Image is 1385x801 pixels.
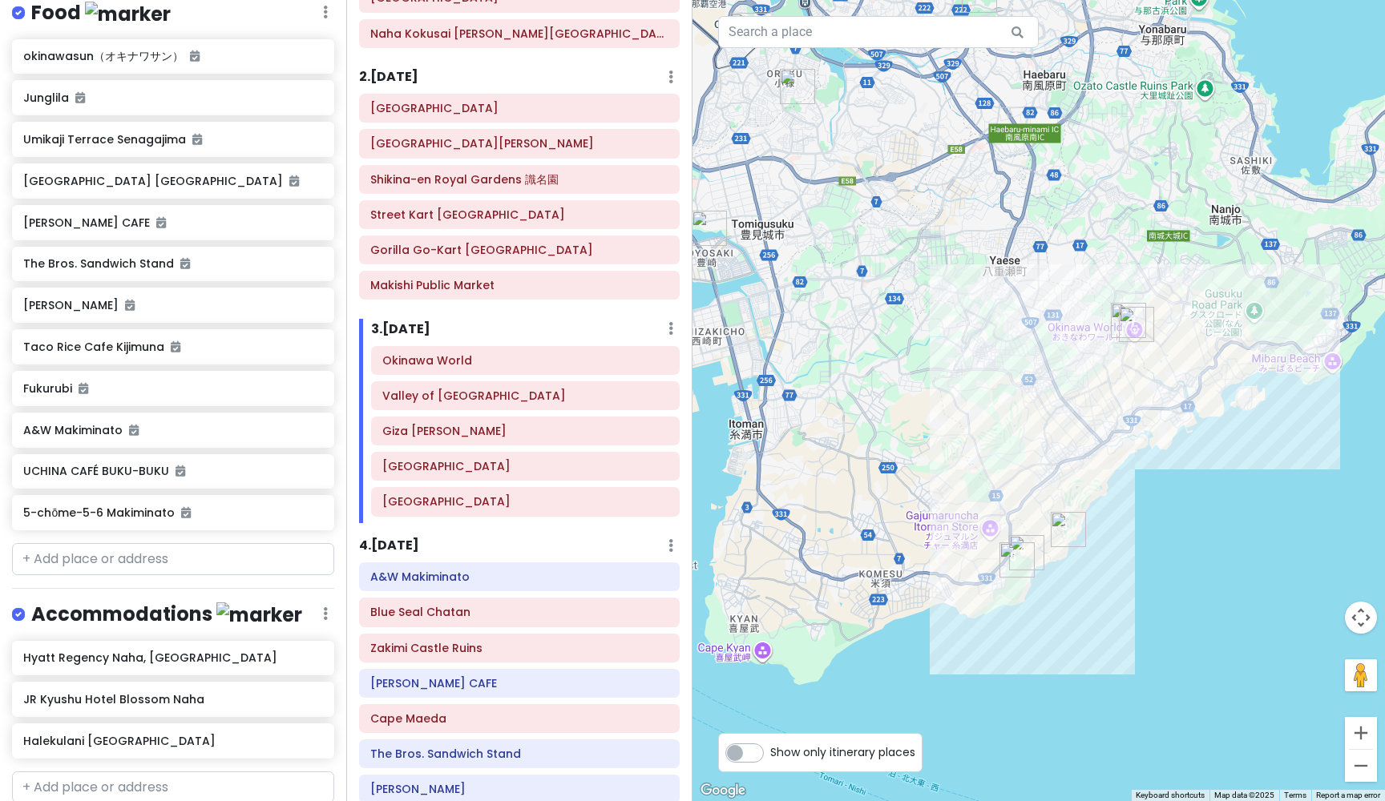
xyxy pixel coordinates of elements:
[23,132,322,147] h6: Umikaji Terrace Senagajima
[23,505,322,520] h6: 5-chōme-5-6 Makiminato
[692,211,727,246] div: Okinawa Outlet Mall Ashibinaa
[23,464,322,478] h6: UCHINA CAFÉ BUKU-BUKU
[23,256,322,271] h6: The Bros. Sandwich Stand
[31,602,302,628] h4: Accommodations
[1345,659,1377,691] button: Drag Pegman onto the map to open Street View
[770,743,915,761] span: Show only itinerary places
[23,298,322,312] h6: [PERSON_NAME]
[370,641,668,655] h6: Zakimi Castle Ruins
[1051,512,1086,547] div: Giza Banta Cliff
[370,711,668,726] h6: Cape Maeda
[23,734,322,748] h6: Halekulani [GEOGRAPHIC_DATA]
[1111,303,1146,338] div: Valley of Gangala
[382,494,668,509] h6: Peace Memorial Park
[697,780,749,801] a: Open this area in Google Maps (opens a new window)
[359,69,418,86] h6: 2 . [DATE]
[171,341,180,352] i: Added to itinerary
[370,782,668,796] h6: Maeda Breeze
[289,175,299,187] i: Added to itinerary
[125,300,135,311] i: Added to itinerary
[23,215,322,230] h6: [PERSON_NAME] CAFE
[382,459,668,473] h6: Okinawa Prefectural Peace Memorial Museum
[181,507,191,518] i: Added to itinerary
[780,69,815,104] div: Former Japanese Navy Underground Headquarters
[370,172,668,187] h6: Shikina-en Royal Gardens 識名園
[382,424,668,438] h6: Giza Banta Cliff
[190,50,200,62] i: Added to itinerary
[1345,602,1377,634] button: Map camera controls
[23,49,322,63] h6: okinawasun（オキナワサン）
[730,13,765,48] div: AEON Naha
[382,353,668,368] h6: Okinawa World
[23,692,322,706] h6: JR Kyushu Hotel Blossom Naha
[1284,791,1306,799] a: Terms
[1009,535,1044,570] div: Okinawa Prefectural Peace Memorial Museum
[1119,307,1154,342] div: Okinawa World
[1136,790,1205,801] button: Keyboard shortcuts
[370,676,668,690] h6: BANTA CAFE
[1214,791,1274,799] span: Map data ©2025
[370,26,668,41] h6: Naha Kokusai Dori Shopping Street
[370,136,668,151] h6: Cape Chinen Park
[176,465,185,477] i: Added to itinerary
[1345,717,1377,749] button: Zoom in
[382,388,668,403] h6: Valley of Gangala
[156,217,166,228] i: Added to itinerary
[370,278,668,292] h6: Makishi Public Market
[23,174,322,188] h6: [GEOGRAPHIC_DATA] [GEOGRAPHIC_DATA]
[1345,750,1377,782] button: Zoom out
[371,321,430,338] h6: 3 . [DATE]
[85,2,171,26] img: marker
[180,258,190,269] i: Added to itinerary
[370,605,668,619] h6: Blue Seal Chatan
[359,537,419,554] h6: 4 . [DATE]
[75,92,85,103] i: Added to itinerary
[216,602,302,627] img: marker
[370,243,668,257] h6: Gorilla Go-Kart Okinawa
[370,207,668,222] h6: Street Kart Okinawa
[23,381,322,396] h6: Fukurubi
[999,542,1035,578] div: Peace Memorial Park
[370,570,668,584] h6: A&W Makiminato
[79,383,88,394] i: Added to itinerary
[370,101,668,115] h6: Shuri Castle
[23,423,322,437] h6: A&W Makiminato
[129,425,139,436] i: Added to itinerary
[697,780,749,801] img: Google
[192,134,202,145] i: Added to itinerary
[12,543,334,575] input: + Add place or address
[23,91,322,105] h6: Junglila
[23,650,322,665] h6: Hyatt Regency Naha, [GEOGRAPHIC_DATA]
[23,340,322,354] h6: Taco Rice Cafe Kijimuna
[1316,791,1380,799] a: Report a map error
[370,747,668,761] h6: The Bros. Sandwich Stand
[718,16,1039,48] input: Search a place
